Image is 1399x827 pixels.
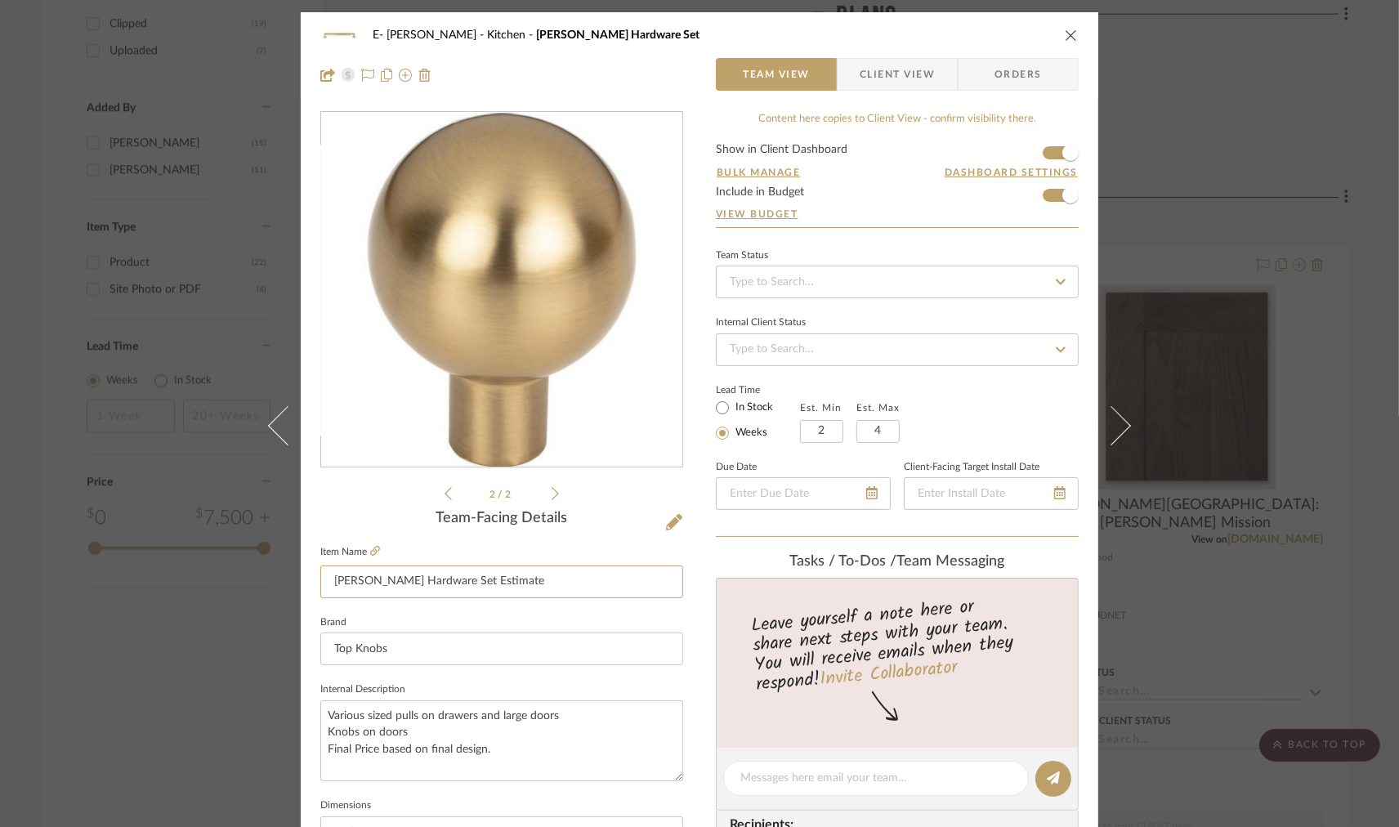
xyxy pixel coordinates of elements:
[716,477,891,510] input: Enter Due Date
[790,554,897,569] span: Tasks / To-Dos /
[320,619,346,627] label: Brand
[1064,28,1079,42] button: close
[320,802,371,810] label: Dimensions
[716,165,802,180] button: Bulk Manage
[716,252,768,260] div: Team Status
[506,489,514,499] span: 2
[856,402,900,413] label: Est. Max
[904,463,1039,472] label: Client-Facing Target Install Date
[819,654,959,695] a: Invite Collaborator
[714,589,1081,699] div: Leave yourself a note here or share next steps with your team. You will receive emails when they ...
[904,477,1079,510] input: Enter Install Date
[487,29,536,41] span: Kitchen
[716,208,1079,221] a: View Budget
[800,402,842,413] label: Est. Min
[320,545,380,559] label: Item Name
[320,19,360,51] img: 16c13243-21f1-45bb-b048-9c187793b971_48x40.jpg
[498,489,506,499] span: /
[860,58,935,91] span: Client View
[716,266,1079,298] input: Type to Search…
[732,426,767,440] label: Weeks
[977,58,1060,91] span: Orders
[320,565,683,598] input: Enter Item Name
[716,111,1079,127] div: Content here copies to Client View - confirm visibility there.
[490,489,498,499] span: 2
[944,165,1079,180] button: Dashboard Settings
[373,29,487,41] span: E- [PERSON_NAME]
[321,113,682,467] div: 1
[716,333,1079,366] input: Type to Search…
[716,463,757,472] label: Due Date
[743,58,810,91] span: Team View
[716,553,1079,571] div: team Messaging
[320,686,405,694] label: Internal Description
[324,113,679,467] img: 4b03f58f-5e1f-4c05-9465-e2f618b4b47b_436x436.jpg
[716,382,800,397] label: Lead Time
[716,397,800,443] mat-radio-group: Select item type
[418,69,431,82] img: Remove from project
[320,510,683,528] div: Team-Facing Details
[536,29,699,41] span: [PERSON_NAME] Hardware Set
[732,400,773,415] label: In Stock
[320,633,683,665] input: Enter Brand
[716,319,806,327] div: Internal Client Status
